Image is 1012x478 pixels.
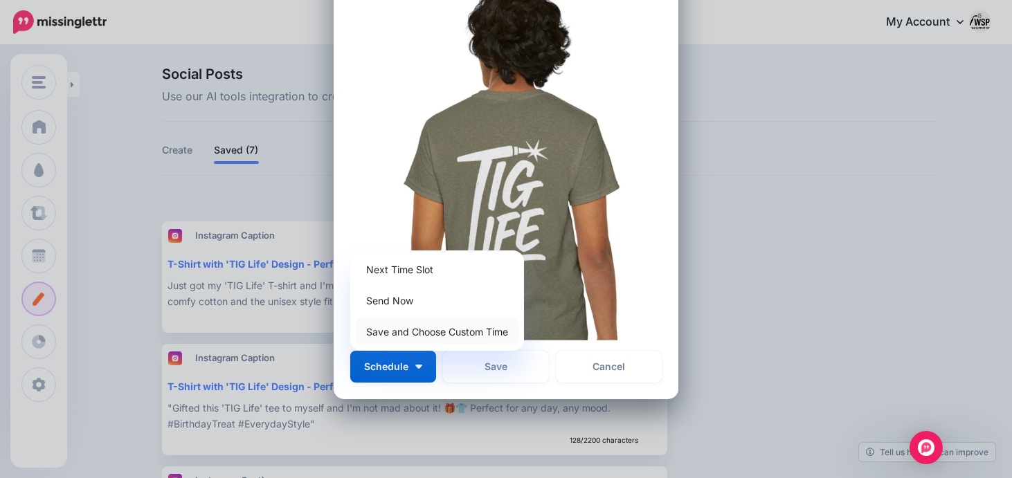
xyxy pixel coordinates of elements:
[364,362,408,371] span: Schedule
[910,431,943,464] div: Open Intercom Messenger
[415,365,422,369] img: arrow-down-white.png
[356,287,518,314] a: Send Now
[350,250,524,351] div: Schedule
[443,351,549,383] button: Save
[356,256,518,283] a: Next Time Slot
[556,351,662,383] a: Cancel
[356,318,518,345] a: Save and Choose Custom Time
[350,351,436,383] button: Schedule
